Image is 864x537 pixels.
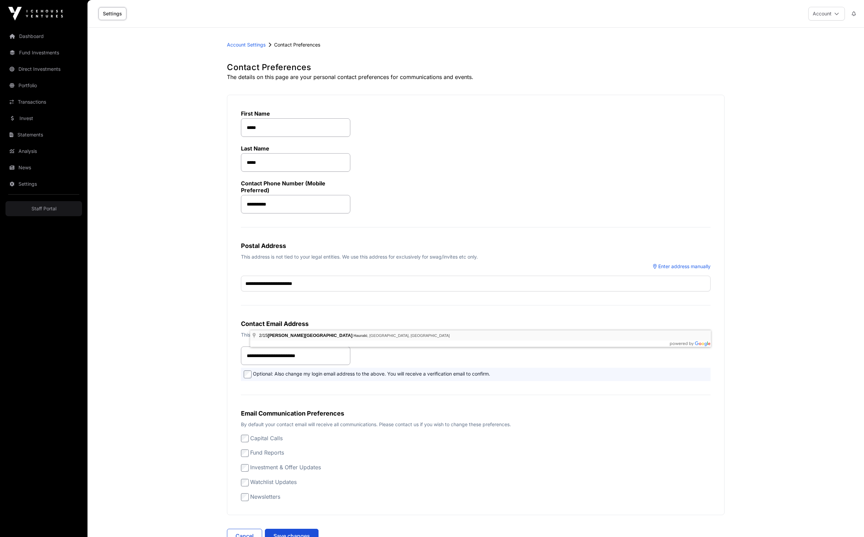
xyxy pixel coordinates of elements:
label: Last Name [241,145,350,152]
h2: Postal Address [241,241,711,251]
span: Newsletters [250,493,280,500]
h1: Contact Preferences [227,62,725,73]
span: 2/15 [259,333,353,338]
p: The details on this page are your personal contact preferences for communications and events. [227,73,725,81]
button: Enter address manually [653,263,711,270]
span: Capital Calls [250,435,283,442]
input: Watchlist Updates [241,479,249,487]
input: Optional: Also change my login email address to the above. You will receive a verification email ... [244,370,252,378]
p: This email address will receive all from us. This may differ from your login credentials. [241,331,711,338]
p: This address is not tied to your legal entities. We use this address for exclusively for swag/inv... [241,253,711,260]
input: Fund Reports [241,449,249,457]
a: Account Settings [227,41,266,48]
a: Fund Investments [5,45,82,60]
iframe: Chat Widget [830,504,864,537]
a: Direct Investments [5,62,82,77]
span: , [GEOGRAPHIC_DATA], [GEOGRAPHIC_DATA] [353,333,450,338]
a: Staff Portal [5,201,82,216]
p: By default your contact email will receive all communications. Please contact us if you wish to c... [241,421,711,428]
h2: Email Communication Preferences [241,409,711,418]
a: Dashboard [5,29,82,44]
input: Newsletters [241,493,249,501]
img: Icehouse Ventures Logo [8,7,63,21]
span: Fund Reports [250,449,284,456]
a: Invest [5,111,82,126]
a: Statements [5,127,82,142]
p: Contact Preferences [274,41,320,48]
a: Transactions [5,94,82,109]
span: Investment & Offer Updates [250,464,321,471]
span: Watchlist Updates [250,479,297,485]
h2: Contact Email Address [241,319,711,329]
a: Portfolio [5,78,82,93]
button: Account [808,7,845,21]
a: Analysis [5,144,82,159]
label: Optional: Also change my login email address to the above. You will receive a verification email ... [244,370,490,378]
span: Hauraki [353,333,367,338]
input: Investment & Offer Updates [241,464,249,472]
a: News [5,160,82,175]
label: First Name [241,110,350,117]
input: Capital Calls [241,435,249,443]
a: Settings [5,176,82,192]
span: [PERSON_NAME][GEOGRAPHIC_DATA] [268,333,352,338]
label: Contact Phone Number (Mobile Preferred) [241,180,350,194]
a: Settings [98,7,126,20]
span: Account Settings [227,42,266,48]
